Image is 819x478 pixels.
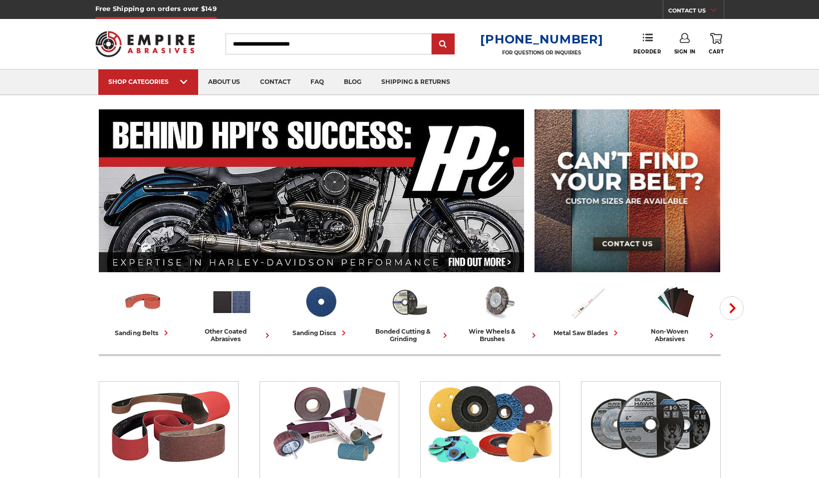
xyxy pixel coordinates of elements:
[480,49,603,56] p: FOR QUESTIONS OR INQUIRIES
[633,48,661,55] span: Reorder
[633,33,661,54] a: Reorder
[535,109,720,272] img: promo banner for custom belts.
[389,281,430,323] img: Bonded Cutting & Grinding
[211,281,253,323] img: Other Coated Abrasives
[369,281,450,343] a: bonded cutting & grinding
[104,382,233,467] img: Sanding Belts
[566,281,608,323] img: Metal Saw Blades
[636,281,717,343] a: non-woven abrasives
[668,5,724,19] a: CONTACT US
[265,382,394,467] img: Other Coated Abrasives
[292,328,349,338] div: sanding discs
[709,33,724,55] a: Cart
[99,109,525,272] img: Banner for an interview featuring Horsepower Inc who makes Harley performance upgrades featured o...
[674,48,696,55] span: Sign In
[122,281,164,323] img: Sanding Belts
[636,328,717,343] div: non-woven abrasives
[478,281,519,323] img: Wire Wheels & Brushes
[334,69,371,95] a: blog
[300,281,341,323] img: Sanding Discs
[250,69,300,95] a: contact
[95,24,195,63] img: Empire Abrasives
[192,281,273,343] a: other coated abrasives
[115,328,171,338] div: sanding belts
[655,281,697,323] img: Non-woven Abrasives
[586,382,715,467] img: Bonded Cutting & Grinding
[369,328,450,343] div: bonded cutting & grinding
[458,328,539,343] div: wire wheels & brushes
[433,34,453,54] input: Submit
[425,382,554,467] img: Sanding Discs
[720,296,744,320] button: Next
[547,281,628,338] a: metal saw blades
[371,69,460,95] a: shipping & returns
[709,48,724,55] span: Cart
[198,69,250,95] a: about us
[103,281,184,338] a: sanding belts
[280,281,361,338] a: sanding discs
[108,78,188,85] div: SHOP CATEGORIES
[553,328,621,338] div: metal saw blades
[458,281,539,343] a: wire wheels & brushes
[192,328,273,343] div: other coated abrasives
[480,32,603,46] a: [PHONE_NUMBER]
[300,69,334,95] a: faq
